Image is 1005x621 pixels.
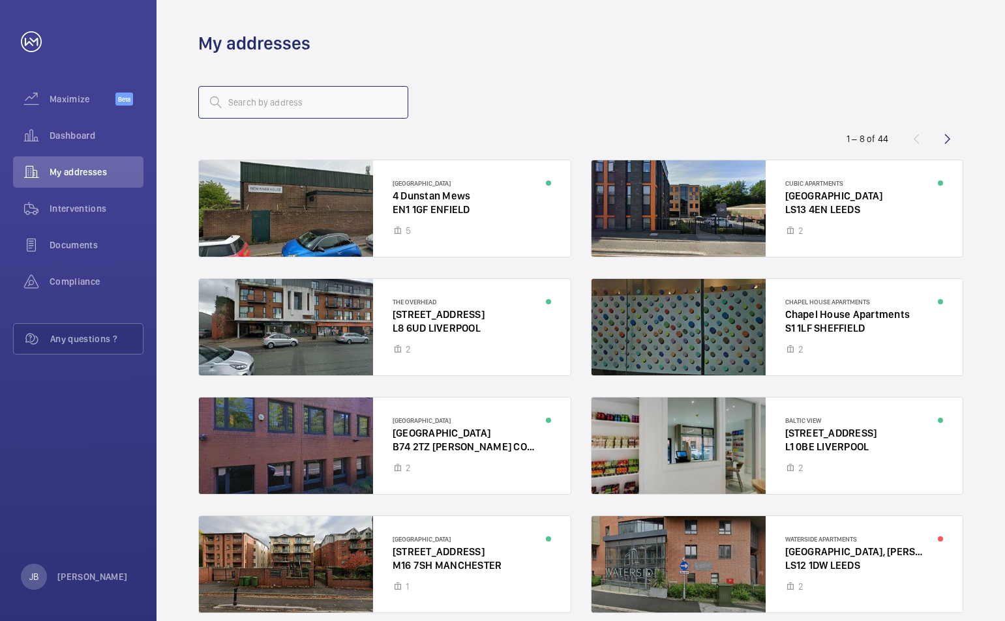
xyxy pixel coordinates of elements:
[50,238,143,252] span: Documents
[198,86,408,119] input: Search by address
[50,129,143,142] span: Dashboard
[50,275,143,288] span: Compliance
[57,570,128,583] p: [PERSON_NAME]
[29,570,38,583] p: JB
[115,93,133,106] span: Beta
[847,132,888,145] div: 1 – 8 of 44
[50,332,143,345] span: Any questions ?
[50,93,115,106] span: Maximize
[50,166,143,179] span: My addresses
[198,31,310,55] h1: My addresses
[50,202,143,215] span: Interventions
